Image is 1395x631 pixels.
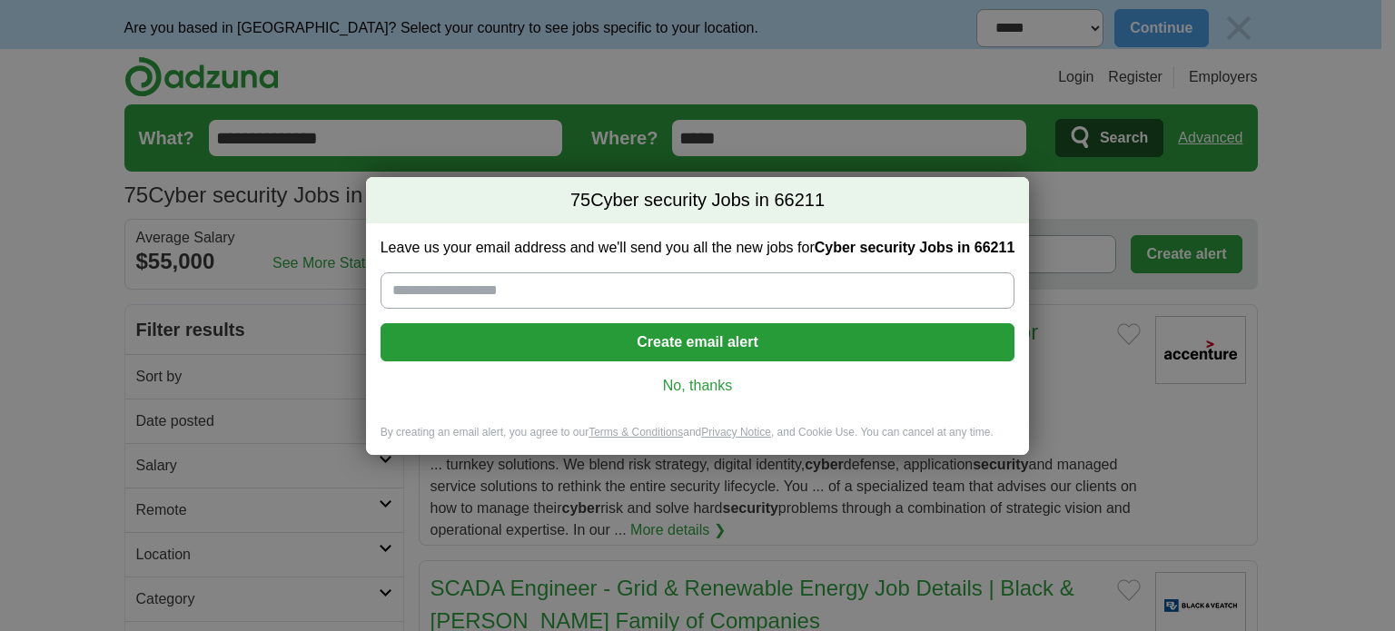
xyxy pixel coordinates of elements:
[570,188,590,213] span: 75
[366,177,1030,224] h2: Cyber security Jobs in 66211
[381,323,1015,361] button: Create email alert
[381,238,1015,258] label: Leave us your email address and we'll send you all the new jobs for
[366,425,1030,455] div: By creating an email alert, you agree to our and , and Cookie Use. You can cancel at any time.
[589,426,683,439] a: Terms & Conditions
[815,240,1015,255] strong: Cyber security Jobs in 66211
[701,426,771,439] a: Privacy Notice
[395,376,1001,396] a: No, thanks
